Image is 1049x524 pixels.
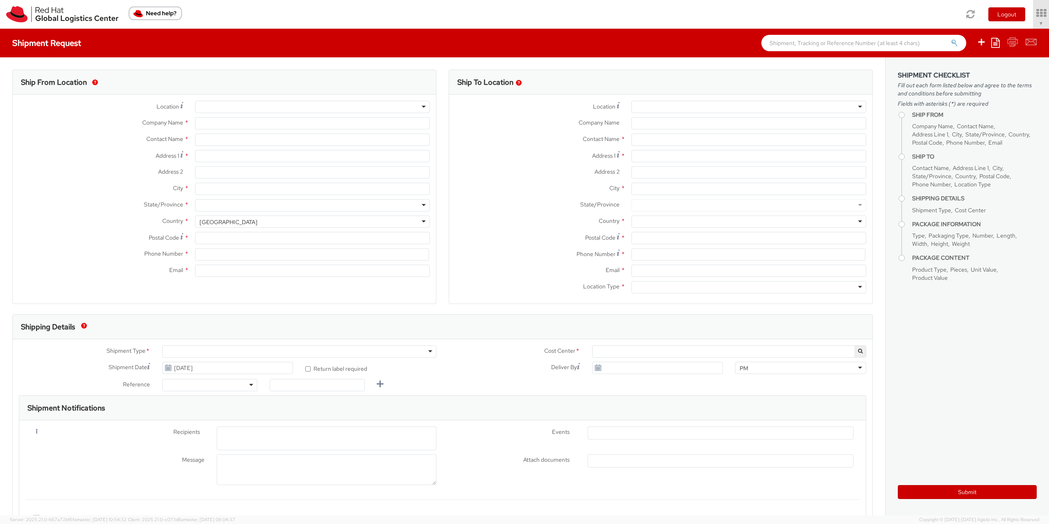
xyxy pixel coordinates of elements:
span: Packaging Type [929,232,969,239]
span: Number [972,232,993,239]
span: Server: 2025.21.0-667a72bf6fa [10,517,127,522]
span: Location [157,103,179,110]
span: Product Type [912,266,947,273]
h4: Package Content [912,255,1037,261]
span: Phone Number [144,250,183,257]
div: PM [740,364,748,372]
input: Shipment, Tracking or Reference Number (at least 4 chars) [761,35,966,51]
span: Email [606,266,620,274]
span: Location Type [954,181,991,188]
span: Country [162,217,183,225]
span: Attach documents [523,456,570,463]
span: Postal Code [149,234,179,241]
h3: Shipping Details [21,323,75,331]
button: Logout [988,7,1025,21]
span: Client: 2025.21.0-c073d8a [128,517,235,522]
label: Return label required [305,363,368,373]
div: [GEOGRAPHIC_DATA] [200,218,257,226]
span: Email [169,266,183,274]
h3: Shipment Notifications [27,404,105,412]
span: Shipment Type [107,347,145,356]
span: State/Province [580,201,620,208]
h3: Ship From Location [21,78,87,86]
span: Company Name [912,122,953,130]
span: Cost Center [544,347,575,356]
span: Shipment Date [109,363,147,372]
span: Postal Code [585,234,615,241]
span: Address Line 1 [953,164,989,172]
span: City [609,184,620,192]
span: Weight [952,240,970,247]
span: Location [593,103,615,110]
span: Reference [123,381,150,388]
span: Country [599,217,620,225]
span: Product Value [912,274,948,281]
span: Cost Center [955,206,986,214]
span: Contact Name [146,135,183,143]
h4: Package Information [912,221,1037,227]
span: master, [DATE] 08:04:37 [184,517,235,522]
img: rh-logistics-00dfa346123c4ec078e1.svg [6,6,118,23]
button: Submit [898,485,1037,499]
span: Company Name [142,119,183,126]
h4: Shipping Details [912,195,1037,202]
h4: Shipment Request [12,39,81,48]
span: Contact Name [912,164,949,172]
span: Address 1 [156,152,179,159]
span: Fields with asterisks (*) are required [898,100,1037,108]
span: Country [955,172,976,180]
span: Company Name [579,119,620,126]
h4: Ship From [912,112,1037,118]
span: Width [912,240,927,247]
span: State/Province [144,201,183,208]
span: Message [182,456,204,463]
span: City [992,164,1002,172]
span: master, [DATE] 10:54:32 [77,517,127,522]
span: Contact Name [583,135,620,143]
span: Postal Code [912,139,942,146]
span: City [173,184,183,192]
span: Unit Value [971,266,997,273]
span: Address 2 [595,168,620,175]
span: Length [997,232,1015,239]
span: Location Type [583,283,620,290]
span: Height [931,240,948,247]
span: Contact Name [957,122,994,130]
span: Email [988,139,1002,146]
span: Fill out each form listed below and agree to the terms and conditions before submitting [898,81,1037,98]
h4: Ship To [912,154,1037,160]
h3: Shipment Checklist [898,72,1037,79]
span: Phone Number [946,139,985,146]
span: City [952,131,962,138]
span: Recipients [173,428,200,437]
span: Postal Code [979,172,1010,180]
h3: Ship To Location [457,78,513,86]
span: Phone Number [577,250,615,258]
span: Phone Number [912,181,951,188]
span: Country [1008,131,1029,138]
span: Shipment Type [912,206,951,214]
input: Return label required [305,366,311,372]
span: Address 1 [592,152,615,159]
span: Address 2 [158,168,183,175]
span: ▼ [1039,20,1044,27]
span: State/Province [965,131,1005,138]
span: Address Line 1 [912,131,948,138]
span: Type [912,232,925,239]
span: State/Province [912,172,951,180]
span: Events [552,428,570,436]
span: Pieces [950,266,967,273]
span: Deliver By [551,363,577,372]
span: Copyright © [DATE]-[DATE] Agistix Inc., All Rights Reserved [919,517,1039,523]
button: Need help? [129,7,182,20]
